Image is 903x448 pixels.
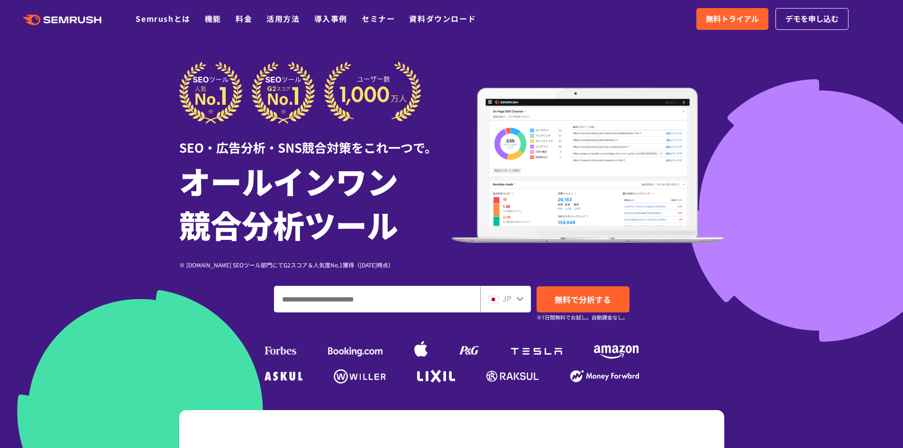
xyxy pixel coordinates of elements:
[314,13,347,24] a: 導入事例
[136,13,190,24] a: Semrushとは
[775,8,848,30] a: デモを申し込む
[179,260,452,269] div: ※ [DOMAIN_NAME] SEOツール部門にてG2スコア＆人気度No.1獲得（[DATE]時点）
[785,13,839,25] span: デモを申し込む
[706,13,759,25] span: 無料トライアル
[179,159,452,246] h1: オールインワン 競合分析ツール
[236,13,252,24] a: 料金
[274,286,480,312] input: ドメイン、キーワードまたはURLを入力してください
[537,286,629,312] a: 無料で分析する
[502,293,511,304] span: JP
[555,293,611,305] span: 無料で分析する
[362,13,395,24] a: セミナー
[266,13,300,24] a: 活用方法
[179,124,452,156] div: SEO・広告分析・SNS競合対策をこれ一つで。
[205,13,221,24] a: 機能
[696,8,768,30] a: 無料トライアル
[537,313,628,322] small: ※7日間無料でお試し。自動課金なし。
[409,13,476,24] a: 資料ダウンロード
